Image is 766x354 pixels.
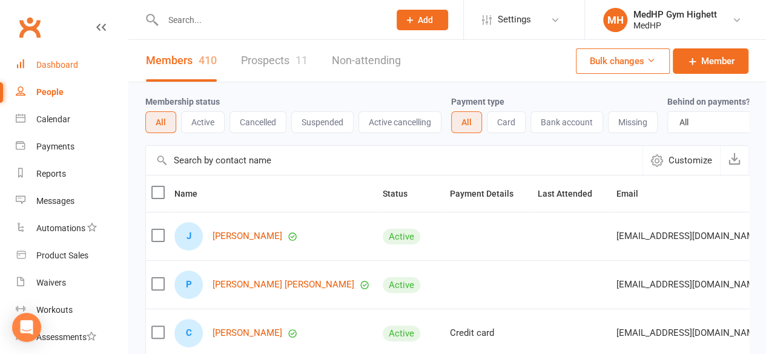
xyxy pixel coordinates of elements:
div: 410 [199,54,217,67]
div: Waivers [36,278,66,287]
button: All [451,111,482,133]
a: Dashboard [16,51,128,79]
label: Payment type [451,97,504,107]
span: Payment Details [450,189,527,198]
div: MedHP Gym Highett [633,9,717,20]
div: Messages [36,196,74,206]
a: Prospects11 [241,40,308,82]
div: Credit card [450,328,527,338]
button: Name [174,186,211,201]
a: [PERSON_NAME] [213,328,282,338]
div: Workouts [36,305,73,315]
div: Active [383,277,420,293]
div: Dashboard [36,60,78,70]
a: Clubworx [15,12,45,42]
a: Waivers [16,269,128,297]
label: Membership status [145,97,220,107]
a: Non-attending [332,40,401,82]
div: Reports [36,169,66,179]
button: Missing [608,111,658,133]
a: Reports [16,160,128,188]
a: Members410 [146,40,217,82]
div: MH [603,8,627,32]
div: Jenny [174,222,203,251]
button: Status [383,186,421,201]
div: Assessments [36,332,96,342]
div: Conal [174,319,203,347]
span: Customize [669,153,712,168]
input: Search... [159,11,381,28]
button: Suspended [291,111,354,133]
span: [EMAIL_ADDRESS][DOMAIN_NAME] [616,273,762,296]
button: Active [181,111,225,133]
a: Workouts [16,297,128,324]
span: [EMAIL_ADDRESS][DOMAIN_NAME] [616,225,762,247]
span: [EMAIL_ADDRESS][DOMAIN_NAME] [616,321,762,344]
button: Payment Details [450,186,527,201]
button: Card [487,111,526,133]
a: Member [673,48,748,74]
div: 11 [296,54,308,67]
button: Bank account [530,111,603,133]
span: Add [418,15,433,25]
a: Payments [16,133,128,160]
input: Search by contact name [146,146,642,175]
div: Automations [36,223,85,233]
a: [PERSON_NAME] [PERSON_NAME] [213,280,354,290]
span: Member [701,54,735,68]
a: Automations [16,215,128,242]
span: Settings [498,6,531,33]
a: Product Sales [16,242,128,269]
a: Messages [16,188,128,215]
div: Active [383,326,420,341]
button: Cancelled [229,111,286,133]
div: People [36,87,64,97]
button: Email [616,186,652,201]
span: Status [383,189,421,198]
button: Customize [642,146,720,175]
div: Calendar [36,114,70,124]
div: Product Sales [36,251,88,260]
button: Bulk changes [576,48,670,74]
div: MedHP [633,20,717,31]
button: All [145,111,176,133]
div: Payments [36,142,74,151]
a: Assessments [16,324,128,351]
div: Active [383,229,420,244]
span: Email [616,189,652,198]
button: Active cancelling [358,111,441,133]
a: [PERSON_NAME] [213,231,282,241]
a: People [16,79,128,106]
span: Name [174,189,211,198]
span: Last Attended [538,189,606,198]
a: Calendar [16,106,128,133]
button: Last Attended [538,186,606,201]
div: Pam [174,270,203,299]
label: Behind on payments? [667,97,750,107]
div: Open Intercom Messenger [12,313,41,342]
button: Add [397,10,448,30]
